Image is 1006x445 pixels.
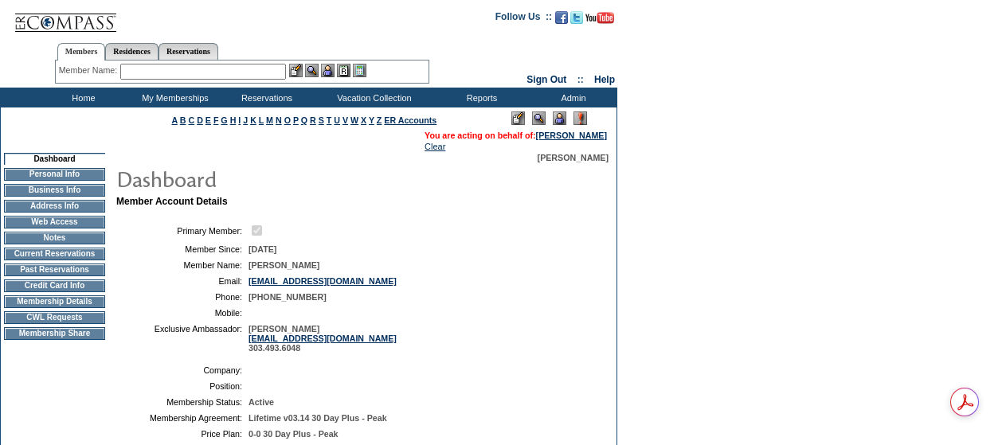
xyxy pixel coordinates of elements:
a: [PERSON_NAME] [536,131,607,140]
td: Credit Card Info [4,279,105,292]
td: Membership Agreement: [123,413,242,423]
td: Price Plan: [123,429,242,439]
td: Admin [526,88,617,107]
td: Dashboard [4,153,105,165]
td: My Memberships [127,88,219,107]
td: Phone: [123,292,242,302]
a: O [284,115,291,125]
td: CWL Requests [4,311,105,324]
img: Subscribe to our YouTube Channel [585,12,614,24]
td: Exclusive Ambassador: [123,324,242,353]
a: Y [369,115,374,125]
div: Member Name: [59,64,120,77]
a: P [293,115,299,125]
a: Sign Out [526,74,566,85]
td: Company: [123,365,242,375]
span: Lifetime v03.14 30 Day Plus - Peak [249,413,387,423]
td: Web Access [4,216,105,228]
a: E [206,115,211,125]
a: L [259,115,264,125]
td: Position: [123,381,242,391]
td: Home [36,88,127,107]
span: [PHONE_NUMBER] [249,292,327,302]
a: B [180,115,186,125]
span: [PERSON_NAME] [249,260,319,270]
td: Vacation Collection [311,88,434,107]
a: C [188,115,194,125]
td: Member Name: [123,260,242,270]
a: Subscribe to our YouTube Channel [585,16,614,25]
img: b_edit.gif [289,64,303,77]
span: :: [577,74,584,85]
td: Membership Status: [123,397,242,407]
span: [DATE] [249,244,276,254]
img: View Mode [532,111,546,125]
a: N [276,115,282,125]
span: [PERSON_NAME] 303.493.6048 [249,324,397,353]
td: Email: [123,276,242,286]
td: Past Reservations [4,263,105,276]
a: X [361,115,366,125]
img: b_calculator.gif [353,64,366,77]
td: Reports [434,88,526,107]
img: Log Concern/Member Elevation [573,111,587,125]
a: Residences [105,43,159,60]
td: Primary Member: [123,223,242,238]
span: [PERSON_NAME] [538,153,609,162]
td: Business Info [4,184,105,197]
td: Reservations [219,88,311,107]
span: 0-0 30 Day Plus - Peak [249,429,339,439]
img: View [305,64,319,77]
a: Members [57,43,106,61]
a: [EMAIL_ADDRESS][DOMAIN_NAME] [249,276,397,286]
a: W [350,115,358,125]
a: A [172,115,178,125]
td: Address Info [4,200,105,213]
a: V [343,115,348,125]
span: You are acting on behalf of: [425,131,607,140]
a: K [250,115,256,125]
a: G [221,115,227,125]
a: S [319,115,324,125]
span: Active [249,397,274,407]
a: Q [301,115,307,125]
img: pgTtlDashboard.gif [115,162,434,194]
a: H [230,115,237,125]
a: Reservations [159,43,218,60]
a: M [266,115,273,125]
a: T [327,115,332,125]
a: U [334,115,340,125]
a: R [310,115,316,125]
img: Reservations [337,64,350,77]
td: Follow Us :: [495,10,552,29]
a: F [213,115,219,125]
a: Help [594,74,615,85]
td: Notes [4,232,105,244]
a: Follow us on Twitter [570,16,583,25]
img: Follow us on Twitter [570,11,583,24]
img: Impersonate [321,64,335,77]
a: D [197,115,203,125]
a: ER Accounts [384,115,436,125]
td: Member Since: [123,244,242,254]
td: Mobile: [123,308,242,318]
b: Member Account Details [116,196,228,207]
a: I [238,115,241,125]
td: Personal Info [4,168,105,181]
td: Membership Details [4,295,105,308]
td: Current Reservations [4,248,105,260]
a: Become our fan on Facebook [555,16,568,25]
img: Impersonate [553,111,566,125]
a: [EMAIL_ADDRESS][DOMAIN_NAME] [249,334,397,343]
a: Clear [425,142,445,151]
img: Become our fan on Facebook [555,11,568,24]
a: Z [377,115,382,125]
td: Membership Share [4,327,105,340]
img: Edit Mode [511,111,525,125]
a: J [243,115,248,125]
